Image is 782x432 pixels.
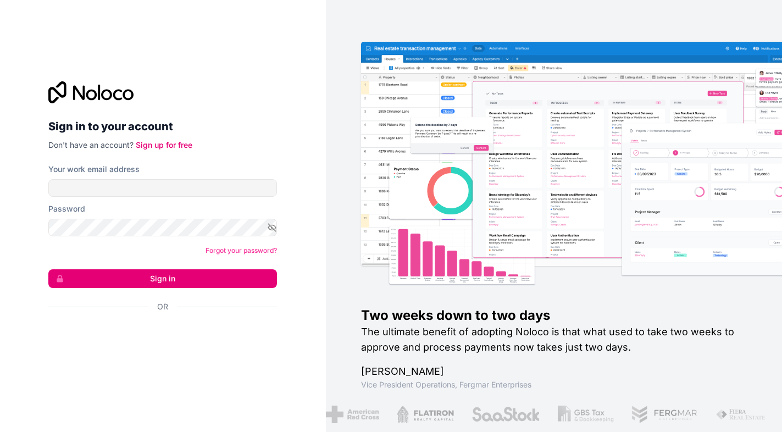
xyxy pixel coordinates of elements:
[48,179,277,197] input: Email address
[470,406,539,423] img: /assets/saastock-C6Zbiodz.png
[396,406,453,423] img: /assets/flatiron-C8eUkumj.png
[48,117,277,136] h2: Sign in to your account
[48,269,277,288] button: Sign in
[714,406,766,423] img: /assets/fiera-fwj2N5v4.png
[630,406,697,423] img: /assets/fergmar-CudnrXN5.png
[48,219,277,236] input: Password
[361,307,747,324] h1: Two weeks down to two days
[48,140,134,149] span: Don't have an account?
[361,324,747,355] h2: The ultimate benefit of adopting Noloco is that what used to take two weeks to approve and proces...
[136,140,192,149] a: Sign up for free
[361,379,747,390] h1: Vice President Operations , Fergmar Enterprises
[325,406,378,423] img: /assets/american-red-cross-BAupjrZR.png
[48,164,140,175] label: Your work email address
[361,364,747,379] h1: [PERSON_NAME]
[157,301,168,312] span: Or
[557,406,613,423] img: /assets/gbstax-C-GtDUiK.png
[206,246,277,254] a: Forgot your password?
[48,203,85,214] label: Password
